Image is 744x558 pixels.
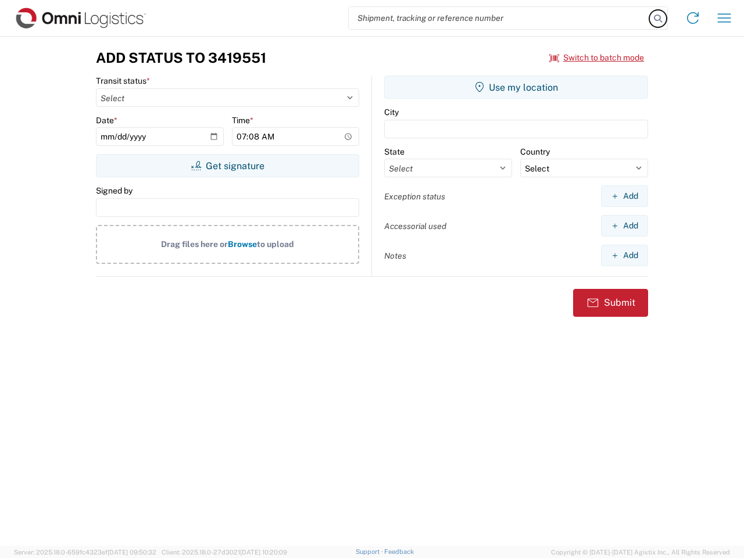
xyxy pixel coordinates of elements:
[601,185,648,207] button: Add
[240,549,287,556] span: [DATE] 10:20:09
[384,548,414,555] a: Feedback
[356,548,385,555] a: Support
[14,549,156,556] span: Server: 2025.18.0-659fc4323ef
[162,549,287,556] span: Client: 2025.18.0-27d3021
[96,185,133,196] label: Signed by
[520,146,550,157] label: Country
[384,191,445,202] label: Exception status
[96,76,150,86] label: Transit status
[549,48,644,67] button: Switch to batch mode
[96,49,266,66] h3: Add Status to 3419551
[551,547,730,557] span: Copyright © [DATE]-[DATE] Agistix Inc., All Rights Reserved
[96,115,117,126] label: Date
[257,239,294,249] span: to upload
[573,289,648,317] button: Submit
[228,239,257,249] span: Browse
[384,146,405,157] label: State
[96,154,359,177] button: Get signature
[384,221,446,231] label: Accessorial used
[108,549,156,556] span: [DATE] 09:50:32
[232,115,253,126] label: Time
[384,107,399,117] label: City
[384,251,406,261] label: Notes
[601,245,648,266] button: Add
[601,215,648,237] button: Add
[349,7,650,29] input: Shipment, tracking or reference number
[161,239,228,249] span: Drag files here or
[384,76,648,99] button: Use my location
